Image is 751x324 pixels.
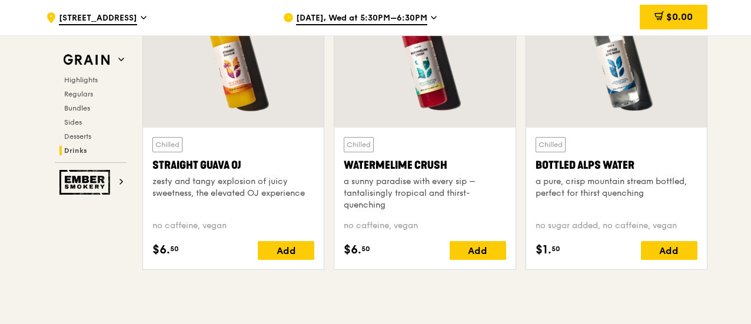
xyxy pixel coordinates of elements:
div: Watermelime Crush [344,157,506,173]
span: $0.00 [666,11,693,22]
span: [DATE], Wed at 5:30PM–6:30PM [296,12,427,25]
span: $1. [536,241,551,259]
span: 50 [361,244,370,253]
div: a pure, crisp mountain stream bottled, perfect for thirst quenching [536,176,697,199]
div: Add [641,241,697,260]
span: Drinks [64,146,87,155]
img: Grain web logo [59,49,114,71]
span: Regulars [64,90,93,98]
div: a sunny paradise with every sip – tantalisingly tropical and thirst-quenching [344,176,506,211]
span: Highlights [64,76,98,84]
div: Chilled [536,137,566,152]
div: Add [450,241,506,260]
div: Straight Guava OJ [152,157,314,173]
div: Bottled Alps Water [536,157,697,173]
span: $6. [344,241,361,259]
span: Sides [64,118,82,126]
span: Desserts [64,132,91,141]
div: Chilled [344,137,374,152]
span: [STREET_ADDRESS] [59,12,137,25]
div: Chilled [152,137,182,152]
div: no sugar added, no caffeine, vegan [536,220,697,232]
div: no caffeine, vegan [344,220,506,232]
img: Ember Smokery web logo [59,170,114,195]
div: zesty and tangy explosion of juicy sweetness, the elevated OJ experience [152,176,314,199]
div: no caffeine, vegan [152,220,314,232]
span: Bundles [64,104,90,112]
div: Add [258,241,314,260]
span: $6. [152,241,170,259]
span: 50 [170,244,179,253]
span: 50 [551,244,560,253]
